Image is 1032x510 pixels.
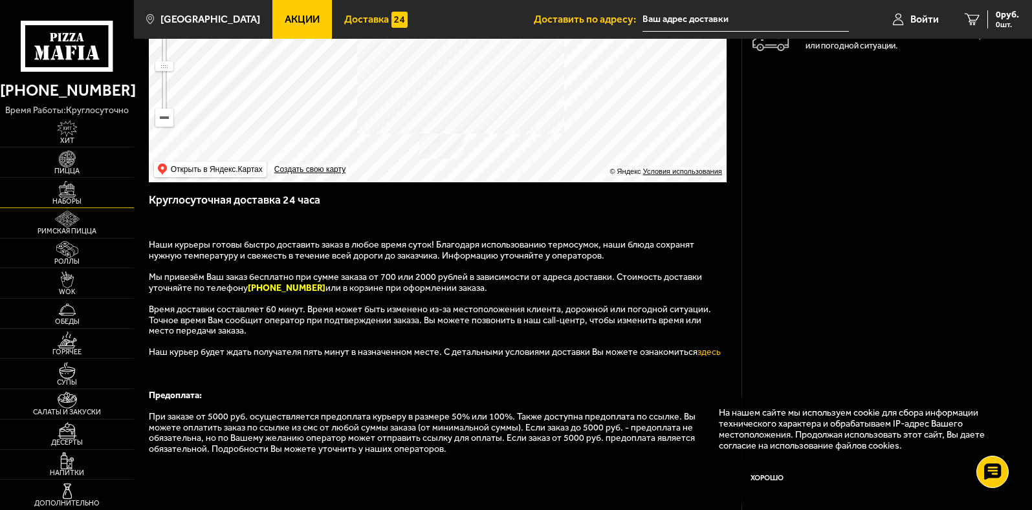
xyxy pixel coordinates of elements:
span: Доставка [344,14,389,25]
span: 0 руб. [996,10,1019,19]
h3: Круглосуточная доставка 24 часа [149,192,727,218]
span: 0 шт. [996,21,1019,28]
span: Мы привезём Ваш заказ бесплатно при сумме заказа от 700 или 2000 рублей в зависимости от адреса д... [149,271,702,293]
b: [PHONE_NUMBER] [248,282,325,293]
button: Хорошо [719,462,816,494]
p: На нашем сайте мы используем cookie для сбора информации технического характера и обрабатываем IP... [719,407,999,452]
span: Время доставки составляет 60 минут. Время может быть изменено из-за местоположения клиента, дорож... [149,304,711,336]
input: Ваш адрес доставки [642,8,849,32]
span: Акции [285,14,320,25]
ymaps: Открыть в Яндекс.Картах [154,162,267,177]
span: [GEOGRAPHIC_DATA] [160,14,260,25]
img: 15daf4d41897b9f0e9f617042186c801.svg [391,12,408,28]
span: Наши курьеры готовы быстро доставить заказ в любое время суток! Благодаря использованию термосумо... [149,239,694,261]
ymaps: © Яндекс [609,167,641,175]
b: Предоплата: [149,390,202,401]
span: Наш курьер будет ждать получателя пять минут в назначенном месте. С детальными условиями доставки... [149,346,723,357]
span: При заказе от 5000 руб. осуществляется предоплата курьеру в размере 50% или 100%. Также доступна ... [149,411,696,454]
a: Условия использования [643,167,722,175]
a: Создать свою карту [272,165,348,175]
span: Войти [910,14,939,25]
ymaps: Открыть в Яндекс.Картах [171,162,263,177]
span: Доставить по адресу: [534,14,642,25]
a: здесь [697,346,721,357]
